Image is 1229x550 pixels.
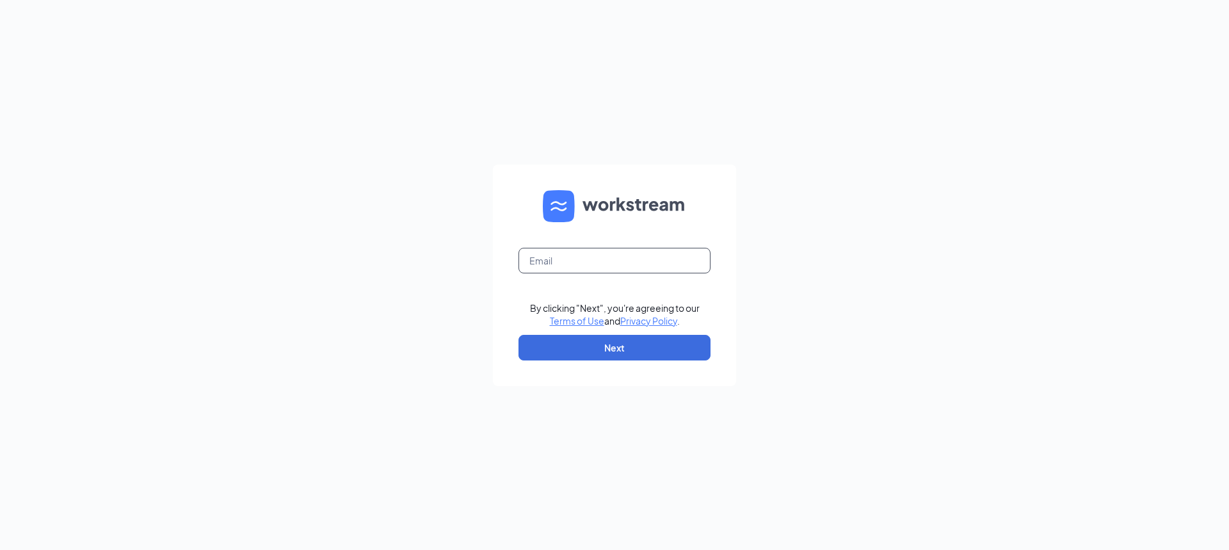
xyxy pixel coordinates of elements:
[518,248,711,273] input: Email
[530,302,700,327] div: By clicking "Next", you're agreeing to our and .
[543,190,686,222] img: WS logo and Workstream text
[620,315,677,327] a: Privacy Policy
[518,335,711,360] button: Next
[550,315,604,327] a: Terms of Use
